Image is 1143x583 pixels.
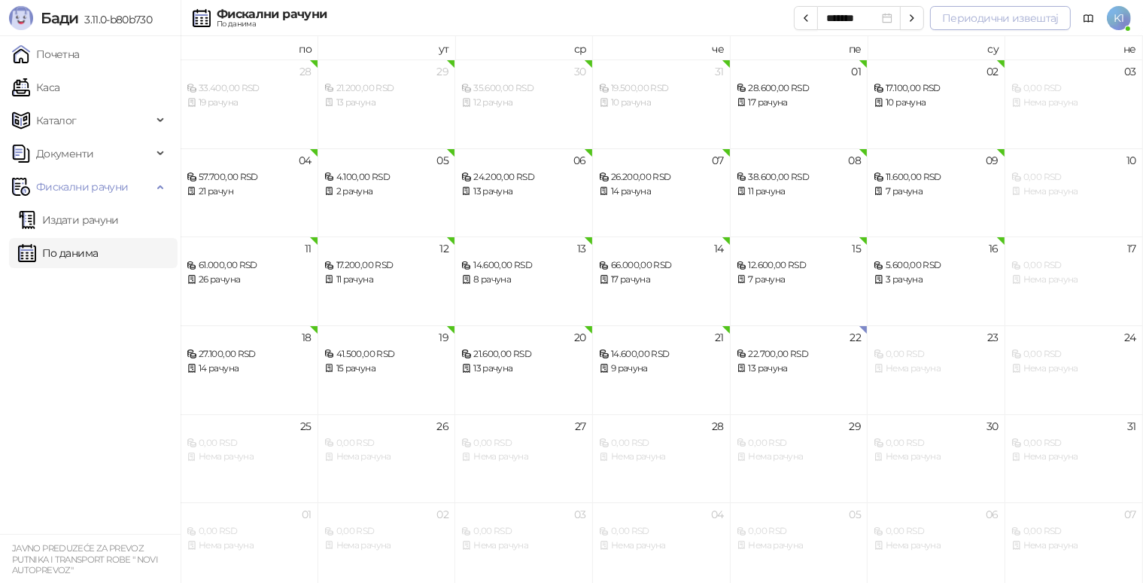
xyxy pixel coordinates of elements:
td: 2025-08-02 [868,60,1005,148]
div: 21.200,00 RSD [324,81,449,96]
div: 0,00 RSD [599,436,724,450]
td: 2025-07-28 [181,60,318,148]
div: Нема рачуна [599,539,724,553]
div: 13 [577,243,586,254]
div: Нема рачуна [1011,273,1136,287]
div: 29 [437,66,449,77]
div: 17 [1127,243,1136,254]
div: Нема рачуна [874,362,999,376]
div: 05 [849,509,861,520]
td: 2025-08-07 [593,148,731,237]
div: 27.100,00 RSD [187,347,312,362]
div: 12.600,00 RSD [737,258,862,273]
span: Бади [41,9,78,27]
div: 14 рачуна [599,185,724,199]
span: Фискални рачуни [36,172,128,202]
div: 13 рачуна [461,185,586,199]
td: 2025-08-31 [1005,414,1143,503]
td: 2025-08-14 [593,237,731,325]
td: 2025-08-17 [1005,237,1143,325]
th: ут [318,36,456,60]
div: Нема рачуна [874,539,999,553]
div: 0,00 RSD [874,436,999,450]
div: 3 рачуна [874,273,999,287]
div: 7 рачуна [874,185,999,199]
div: 06 [986,509,999,520]
div: 22 [850,332,861,343]
div: 4.100,00 RSD [324,170,449,185]
div: 35.600,00 RSD [461,81,586,96]
div: 8 рачуна [461,273,586,287]
div: Нема рачуна [187,539,312,553]
div: 0,00 RSD [1011,170,1136,185]
div: 21 [715,332,724,343]
div: Нема рачуна [324,450,449,464]
td: 2025-08-22 [731,325,868,414]
td: 2025-08-11 [181,237,318,325]
div: 08 [848,155,861,166]
div: 38.600,00 RSD [737,170,862,185]
div: 06 [573,155,586,166]
div: 26 рачуна [187,273,312,287]
div: 17.200,00 RSD [324,258,449,273]
div: 13 рачуна [324,96,449,110]
td: 2025-07-29 [318,60,456,148]
span: 3.11.0-b80b730 [78,13,152,26]
td: 2025-08-30 [868,414,1005,503]
td: 2025-08-09 [868,148,1005,237]
div: 0,00 RSD [324,436,449,450]
div: 15 рачуна [324,362,449,376]
div: Нема рачуна [324,539,449,553]
th: не [1005,36,1143,60]
div: 16 [989,243,999,254]
div: 03 [1124,66,1136,77]
div: 10 [1126,155,1136,166]
div: 21.600,00 RSD [461,347,586,362]
a: Документација [1077,6,1101,30]
th: пе [731,36,868,60]
div: 18 [302,332,312,343]
div: Нема рачуна [461,539,586,553]
div: 02 [986,66,999,77]
div: 0,00 RSD [874,347,999,362]
div: 10 рачуна [599,96,724,110]
a: Издати рачуни [18,205,119,235]
td: 2025-08-26 [318,414,456,503]
td: 2025-08-23 [868,325,1005,414]
div: 14.600,00 RSD [599,347,724,362]
div: 28.600,00 RSD [737,81,862,96]
td: 2025-08-24 [1005,325,1143,414]
td: 2025-08-13 [455,237,593,325]
div: 05 [437,155,449,166]
div: Нема рачуна [1011,185,1136,199]
div: 26 [437,421,449,432]
th: ср [455,36,593,60]
a: Почетна [12,39,80,69]
div: 17 рачуна [737,96,862,110]
div: 01 [851,66,861,77]
div: 24 [1124,332,1136,343]
div: 20 [574,332,586,343]
div: Нема рачуна [599,450,724,464]
div: 41.500,00 RSD [324,347,449,362]
td: 2025-08-05 [318,148,456,237]
div: 11 рачуна [737,185,862,199]
div: 13 рачуна [737,362,862,376]
div: 2 рачуна [324,185,449,199]
div: 30 [574,66,586,77]
div: 12 рачуна [461,96,586,110]
div: 31 [715,66,724,77]
div: 0,00 RSD [737,436,862,450]
div: 0,00 RSD [461,524,586,539]
div: 0,00 RSD [1011,347,1136,362]
th: по [181,36,318,60]
div: Нема рачуна [1011,450,1136,464]
div: Нема рачуна [737,539,862,553]
a: По данима [18,238,98,268]
div: 0,00 RSD [737,524,862,539]
div: 19 [439,332,449,343]
td: 2025-08-16 [868,237,1005,325]
td: 2025-08-25 [181,414,318,503]
div: 09 [986,155,999,166]
td: 2025-08-29 [731,414,868,503]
